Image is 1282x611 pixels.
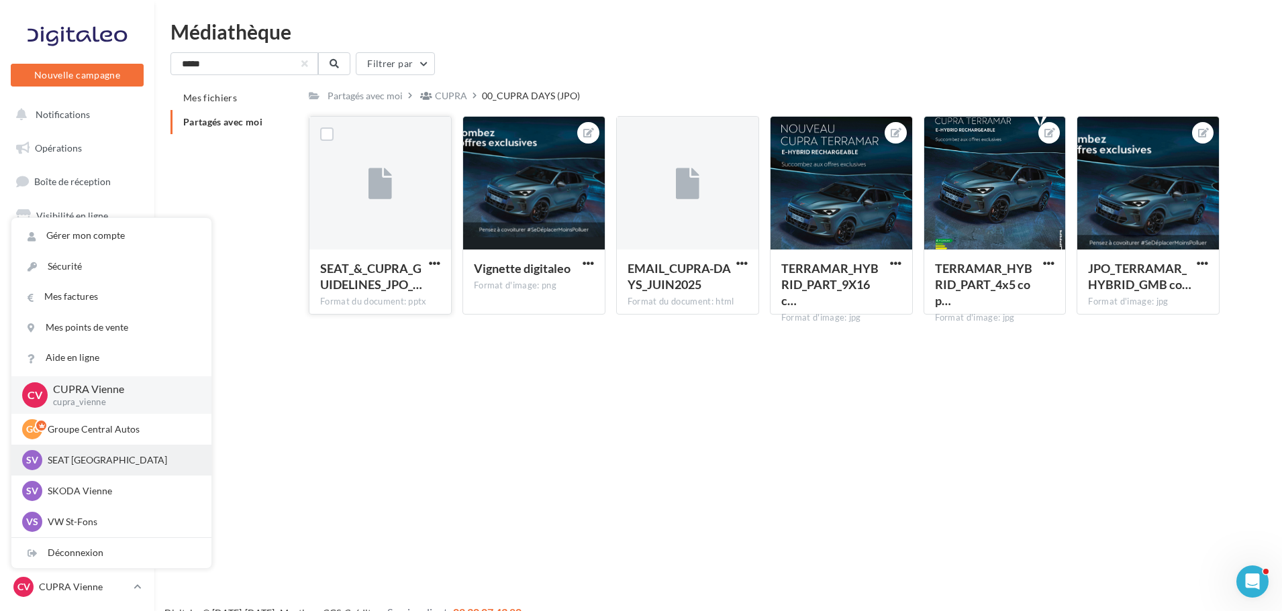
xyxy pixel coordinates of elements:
[8,101,141,129] button: Notifications
[48,423,195,436] p: Groupe Central Autos
[183,92,237,103] span: Mes fichiers
[11,221,211,251] a: Gérer mon compte
[435,89,467,103] div: CUPRA
[183,116,262,127] span: Partagés avec moi
[48,453,195,467] p: SEAT [GEOGRAPHIC_DATA]
[28,387,42,402] span: CV
[170,21,1266,42] div: Médiathèque
[11,313,211,343] a: Mes points de vente
[1088,261,1191,292] span: JPO_TERRAMAR_HYBRID_GMB copie
[11,574,144,600] a: CV CUPRA Vienne
[8,368,146,408] a: PLV et print personnalisable
[935,261,1032,308] span: TERRAMAR_HYBRID_PART_4x5 copie
[781,312,901,324] div: Format d'image: jpg
[35,142,82,154] span: Opérations
[39,580,128,594] p: CUPRA Vienne
[11,538,211,568] div: Déconnexion
[474,280,594,292] div: Format d'image: png
[26,423,39,436] span: GC
[34,176,111,187] span: Boîte de réception
[8,134,146,162] a: Opérations
[628,261,731,292] span: EMAIL_CUPRA-DAYS_JUIN2025
[328,89,403,103] div: Partagés avec moi
[8,413,146,453] a: Campagnes DataOnDemand
[48,484,195,498] p: SKODA Vienne
[8,268,146,296] a: Contacts
[8,235,146,264] a: Campagnes
[48,515,195,529] p: VW St-Fons
[36,109,90,120] span: Notifications
[1236,565,1269,598] iframe: Intercom live chat
[53,382,190,397] p: CUPRA Vienne
[320,296,440,308] div: Format du document: pptx
[8,202,146,230] a: Visibilité en ligne
[474,261,571,276] span: Vignette digitaleo
[8,302,146,330] a: Médiathèque
[1088,296,1208,308] div: Format d'image: jpg
[26,453,38,467] span: SV
[781,261,879,308] span: TERRAMAR_HYBRID_PART_9X16 copie
[935,312,1055,324] div: Format d'image: jpg
[628,296,748,308] div: Format du document: html
[11,64,144,87] button: Nouvelle campagne
[36,210,108,221] span: Visibilité en ligne
[26,484,38,498] span: SV
[8,167,146,196] a: Boîte de réception
[17,580,30,594] span: CV
[482,89,580,103] div: 00_CUPRA DAYS (JPO)
[11,343,211,373] a: Aide en ligne
[356,52,435,75] button: Filtrer par
[26,515,38,529] span: VS
[53,396,190,408] p: cupra_vienne
[8,335,146,364] a: Calendrier
[320,261,422,292] span: SEAT_&_CUPRA_GUIDELINES_JPO_2025
[11,282,211,312] a: Mes factures
[11,252,211,282] a: Sécurité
